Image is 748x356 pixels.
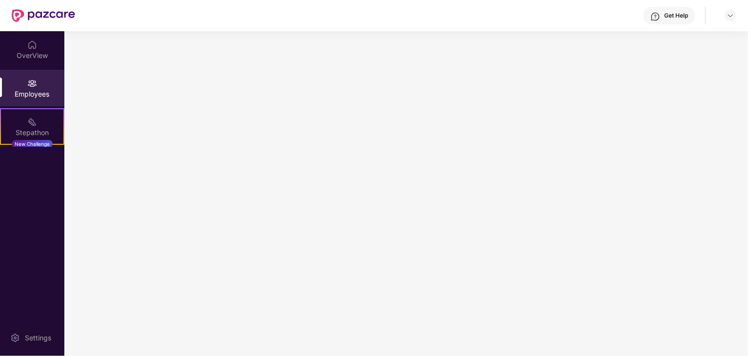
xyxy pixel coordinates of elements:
[650,12,660,21] img: svg+xml;base64,PHN2ZyBpZD0iSGVscC0zMngzMiIgeG1sbnM9Imh0dHA6Ly93d3cudzMub3JnLzIwMDAvc3ZnIiB3aWR0aD...
[27,117,37,127] img: svg+xml;base64,PHN2ZyB4bWxucz0iaHR0cDovL3d3dy53My5vcmcvMjAwMC9zdmciIHdpZHRoPSIyMSIgaGVpZ2h0PSIyMC...
[12,9,75,22] img: New Pazcare Logo
[664,12,688,20] div: Get Help
[10,333,20,343] img: svg+xml;base64,PHN2ZyBpZD0iU2V0dGluZy0yMHgyMCIgeG1sbnM9Imh0dHA6Ly93d3cudzMub3JnLzIwMDAvc3ZnIiB3aW...
[1,128,63,138] div: Stepathon
[27,40,37,50] img: svg+xml;base64,PHN2ZyBpZD0iSG9tZSIgeG1sbnM9Imh0dHA6Ly93d3cudzMub3JnLzIwMDAvc3ZnIiB3aWR0aD0iMjAiIG...
[12,140,53,148] div: New Challenge
[727,12,734,20] img: svg+xml;base64,PHN2ZyBpZD0iRHJvcGRvd24tMzJ4MzIiIHhtbG5zPSJodHRwOi8vd3d3LnczLm9yZy8yMDAwL3N2ZyIgd2...
[27,79,37,88] img: svg+xml;base64,PHN2ZyBpZD0iRW1wbG95ZWVzIiB4bWxucz0iaHR0cDovL3d3dy53My5vcmcvMjAwMC9zdmciIHdpZHRoPS...
[22,333,54,343] div: Settings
